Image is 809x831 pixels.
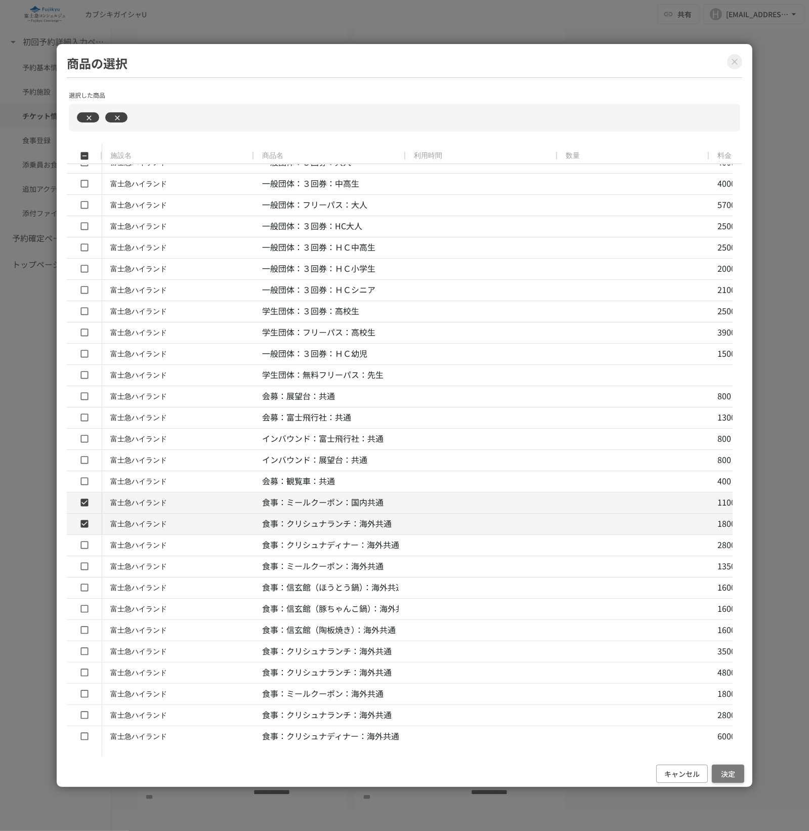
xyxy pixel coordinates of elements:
[712,765,744,783] button: 決定
[262,411,351,424] p: 会募：富士飛行社：共通
[717,730,736,743] p: 6000
[262,730,399,743] p: 食事：クリシュナディナー：海外共通
[110,408,167,428] div: 富士急ハイランド
[262,538,399,552] p: 食事：クリシュナディナー：海外共通
[717,326,736,339] p: 3900
[262,475,335,488] p: 会募：観覧車：共通
[110,387,167,406] div: 富士急ハイランド
[262,645,392,658] p: 食事：クリシュナランチ：海外共通
[717,220,736,233] p: 2500
[717,151,732,160] span: 料金
[717,453,731,467] p: 800
[110,557,167,576] div: 富士急ハイランド
[717,624,736,637] p: 1600
[717,475,731,488] p: 400
[717,517,736,530] p: 1800
[110,705,167,725] div: 富士急ハイランド
[717,241,736,254] p: 2500
[717,432,731,445] p: 800
[110,280,167,300] div: 富士急ハイランド
[717,198,736,212] p: 5700
[262,624,396,637] p: 食事：信玄館（陶板焼き）：海外共通
[110,151,132,160] span: 施設名
[110,514,167,534] div: 富士急ハイランド
[110,578,167,598] div: 富士急ハイランド
[717,262,736,275] p: 2000
[262,581,404,594] p: 食事：信玄館（ほうとう鍋）：海外共通
[717,347,736,360] p: 1500
[262,305,359,318] p: 学生団体：３回券：高校生
[262,517,392,530] p: 食事：クリシュナランチ：海外共通
[110,493,167,513] div: 富士急ハイランド
[717,283,736,297] p: 2100
[110,195,167,215] div: 富士急ハイランド
[717,645,736,658] p: 3500
[717,602,736,615] p: 1600
[110,365,167,385] div: 富士急ハイランド
[110,259,167,279] div: 富士急ハイランド
[717,581,736,594] p: 1600
[69,90,740,100] p: 選択した商品
[110,599,167,619] div: 富士急ハイランド
[566,151,580,160] span: 数量
[717,390,731,403] p: 800
[717,666,736,679] p: 4800
[414,151,442,160] span: 利用時間
[717,538,736,552] p: 2800
[110,429,167,449] div: 富士急ハイランド
[262,198,367,212] p: 一般団体：フリーパス：大人
[262,220,362,233] p: 一般団体：３回券：HC大人
[110,238,167,258] div: 富士急ハイランド
[67,54,742,78] h2: 商品の選択
[110,535,167,555] div: 富士急ハイランド
[717,496,736,509] p: 1100
[262,453,367,467] p: インバウンド：展望台：共通
[110,217,167,236] div: 富士急ハイランド
[717,305,736,318] p: 2500
[717,411,736,424] p: 1300
[262,241,375,254] p: 一般団体：３回券：ＨＣ中高生
[110,472,167,491] div: 富士急ハイランド
[262,666,392,679] p: 食事：クリシュナランチ：海外共通
[110,684,167,704] div: 富士急ハイランド
[262,602,412,615] p: 食事：信玄館（豚ちゃんこ鍋）：海外共通
[717,560,736,573] p: 1350
[262,687,384,700] p: 食事：ミールクーポン：海外共通
[262,432,384,445] p: インバウンド：富士飛行社：共通
[727,54,742,69] button: Close modal
[110,727,167,746] div: 富士急ハイランド
[110,620,167,640] div: 富士急ハイランド
[110,302,167,321] div: 富士急ハイランド
[262,560,384,573] p: 食事：ミールクーポン：海外共通
[110,642,167,661] div: 富士急ハイランド
[717,177,736,190] p: 4000
[656,765,708,783] button: キャンセル
[110,344,167,364] div: 富士急ハイランド
[262,177,359,190] p: 一般団体：３回券：中高生
[110,323,167,343] div: 富士急ハイランド
[110,174,167,194] div: 富士急ハイランド
[262,709,392,722] p: 食事：クリシュナランチ：海外共通
[262,347,367,360] p: 一般団体：３回券：ＨＣ幼児
[110,450,167,470] div: 富士急ハイランド
[262,151,283,160] span: 商品名
[262,496,384,509] p: 食事：ミールクーポン：国内共通
[717,709,736,722] p: 2800
[110,663,167,683] div: 富士急ハイランド
[262,368,384,382] p: 学生団体：無料フリーパス：先生
[262,262,375,275] p: 一般団体：３回券：ＨＣ小学生
[262,326,375,339] p: 学生団体：フリーパス：高校生
[262,390,335,403] p: 会募：展望台：共通
[717,687,736,700] p: 1800
[262,283,375,297] p: 一般団体：３回券：ＨＣシニア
